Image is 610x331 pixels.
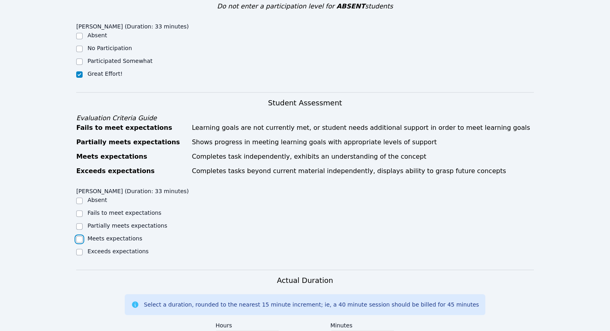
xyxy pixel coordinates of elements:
[76,19,189,31] legend: [PERSON_NAME] (Duration: 33 minutes)
[76,2,534,11] div: Do not enter a participation level for students
[87,222,167,229] label: Partially meets expectations
[336,2,365,10] span: ABSENT
[330,318,395,330] label: Minutes
[87,71,122,77] label: Great Effort!
[87,45,132,51] label: No Participation
[192,123,534,133] div: Learning goals are not currently met, or student needs additional support in order to meet learni...
[76,123,187,133] div: Fails to meet expectations
[76,184,189,196] legend: [PERSON_NAME] (Duration: 33 minutes)
[192,166,534,176] div: Completes tasks beyond current material independently, displays ability to grasp future concepts
[144,301,479,309] div: Select a duration, rounded to the nearest 15 minute increment; ie, a 40 minute session should be ...
[277,275,333,286] h3: Actual Duration
[76,113,534,123] div: Evaluation Criteria Guide
[76,152,187,161] div: Meets expectations
[87,58,152,64] label: Participated Somewhat
[87,32,107,38] label: Absent
[76,137,187,147] div: Partially meets expectations
[76,166,187,176] div: Exceeds expectations
[76,97,534,109] h3: Student Assessment
[87,248,148,254] label: Exceeds expectations
[87,197,107,203] label: Absent
[87,210,161,216] label: Fails to meet expectations
[192,152,534,161] div: Completes task independently, exhibits an understanding of the concept
[192,137,534,147] div: Shows progress in meeting learning goals with appropriate levels of support
[87,235,142,242] label: Meets expectations
[215,318,280,330] label: Hours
